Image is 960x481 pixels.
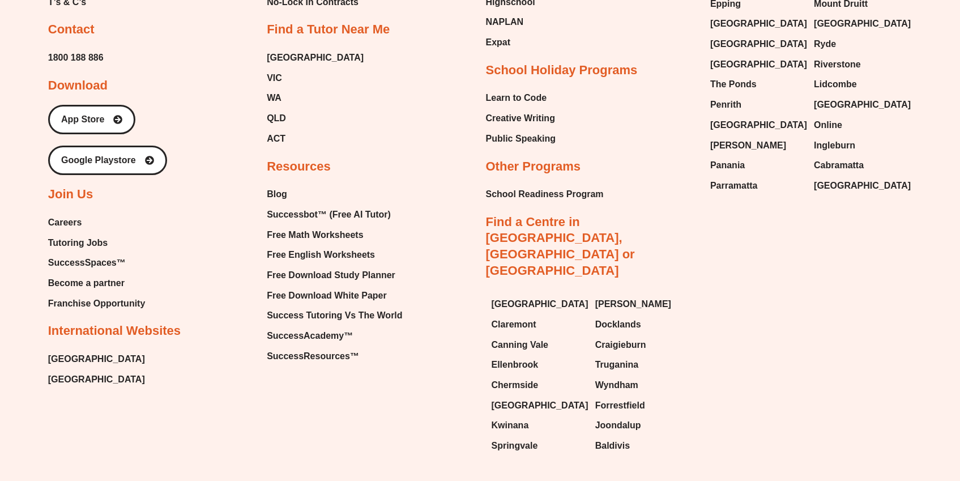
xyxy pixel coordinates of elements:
[61,156,136,165] span: Google Playstore
[492,356,539,373] span: Ellenbrook
[814,117,842,134] span: Online
[48,295,146,312] a: Franchise Opportunity
[710,177,803,194] a: Parramatta
[486,34,511,51] span: Expat
[486,215,635,278] a: Find a Centre in [GEOGRAPHIC_DATA], [GEOGRAPHIC_DATA] or [GEOGRAPHIC_DATA]
[267,348,359,365] span: SuccessResources™
[492,437,584,454] a: Springvale
[814,76,857,93] span: Lidcombe
[267,22,390,38] h2: Find a Tutor Near Me
[710,137,803,154] a: [PERSON_NAME]
[48,351,145,368] a: [GEOGRAPHIC_DATA]
[492,397,584,414] a: [GEOGRAPHIC_DATA]
[267,70,364,87] a: VIC
[710,15,807,32] span: [GEOGRAPHIC_DATA]
[48,105,135,134] a: App Store
[61,115,104,124] span: App Store
[595,296,671,313] span: [PERSON_NAME]
[814,15,906,32] a: [GEOGRAPHIC_DATA]
[492,397,588,414] span: [GEOGRAPHIC_DATA]
[486,110,555,127] span: Creative Writing
[492,296,584,313] a: [GEOGRAPHIC_DATA]
[48,186,93,203] h2: Join Us
[267,287,387,304] span: Free Download White Paper
[267,186,402,203] a: Blog
[267,49,364,66] a: [GEOGRAPHIC_DATA]
[267,130,285,147] span: ACT
[595,316,641,333] span: Docklands
[48,49,104,66] a: 1800 188 886
[492,377,539,394] span: Chermside
[48,22,95,38] h2: Contact
[48,323,181,339] h2: International Websites
[492,316,584,333] a: Claremont
[267,206,391,223] span: Successbot™ (Free AI Tutor)
[267,110,364,127] a: QLD
[486,90,556,107] a: Learn to Code
[492,356,584,373] a: Ellenbrook
[595,356,688,373] a: Truganina
[486,130,556,147] a: Public Speaking
[595,296,688,313] a: [PERSON_NAME]
[267,90,364,107] a: WA
[267,246,402,263] a: Free English Worksheets
[267,307,402,324] a: Success Tutoring Vs The World
[595,397,688,414] a: Forrestfield
[595,356,638,373] span: Truganina
[267,159,331,175] h2: Resources
[814,76,906,93] a: Lidcombe
[814,137,906,154] a: Ingleburn
[486,34,540,51] a: Expat
[267,186,287,203] span: Blog
[710,117,803,134] a: [GEOGRAPHIC_DATA]
[48,254,126,271] span: SuccessSpaces™
[267,130,364,147] a: ACT
[267,327,402,344] a: SuccessAcademy™
[710,76,803,93] a: The Ponds
[267,110,286,127] span: QLD
[710,36,807,53] span: [GEOGRAPHIC_DATA]
[267,287,402,304] a: Free Download White Paper
[48,254,146,271] a: SuccessSpaces™
[595,437,630,454] span: Baldivis
[48,275,146,292] a: Become a partner
[267,348,402,365] a: SuccessResources™
[492,337,548,354] span: Canning Vale
[595,316,688,333] a: Docklands
[814,117,906,134] a: Online
[492,377,584,394] a: Chermside
[814,36,906,53] a: Ryde
[48,214,146,231] a: Careers
[595,377,688,394] a: Wyndham
[595,377,638,394] span: Wyndham
[48,214,82,231] span: Careers
[48,78,108,94] h2: Download
[267,267,395,284] span: Free Download Study Planner
[710,157,745,174] span: Panania
[267,90,281,107] span: WA
[595,397,645,414] span: Forrestfield
[48,235,108,252] span: Tutoring Jobs
[814,157,864,174] span: Cabramatta
[48,235,146,252] a: Tutoring Jobs
[710,36,803,53] a: [GEOGRAPHIC_DATA]
[492,417,529,434] span: Kwinana
[486,186,604,203] a: School Readiness Program
[766,353,960,481] iframe: Chat Widget
[814,157,906,174] a: Cabramatta
[486,14,540,31] a: NAPLAN
[492,337,584,354] a: Canning Vale
[595,417,688,434] a: Joondalup
[48,275,125,292] span: Become a partner
[486,90,547,107] span: Learn to Code
[814,36,836,53] span: Ryde
[492,296,588,313] span: [GEOGRAPHIC_DATA]
[595,337,646,354] span: Craigieburn
[48,146,167,175] a: Google Playstore
[710,56,803,73] a: [GEOGRAPHIC_DATA]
